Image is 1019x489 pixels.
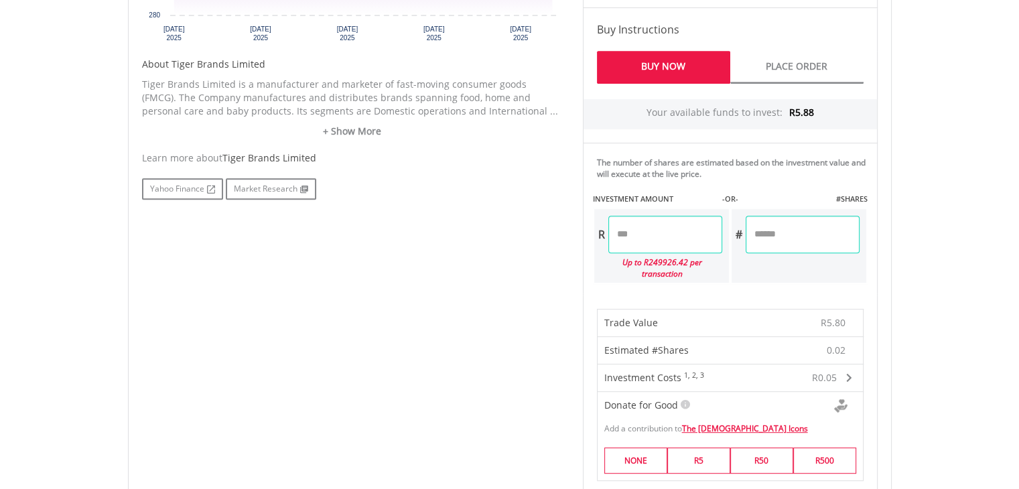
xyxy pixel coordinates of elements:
p: Tiger Brands Limited is a manufacturer and marketer of fast-moving consumer goods (FMCG). The Com... [142,78,563,118]
a: Market Research [226,178,316,200]
div: Up to R249926.42 per transaction [594,253,722,283]
div: R [594,216,608,253]
span: R5.80 [821,316,845,329]
div: Learn more about [142,151,563,165]
text: [DATE] 2025 [336,25,358,42]
span: 0.02 [827,344,845,357]
label: INVESTMENT AMOUNT [593,194,673,204]
span: Estimated #Shares [604,344,689,356]
text: [DATE] 2025 [510,25,531,42]
span: R0.05 [812,371,837,384]
text: 280 [149,11,160,19]
span: Investment Costs [604,371,681,384]
sup: 1, 2, 3 [684,370,704,380]
div: Your available funds to invest: [584,99,877,129]
a: Yahoo Finance [142,178,223,200]
label: R500 [793,447,856,474]
label: R50 [730,447,793,474]
div: # [732,216,746,253]
span: Tiger Brands Limited [222,151,316,164]
text: [DATE] 2025 [163,25,184,42]
h4: Buy Instructions [597,21,864,38]
span: Donate for Good [604,399,678,411]
text: [DATE] 2025 [423,25,444,42]
label: R5 [667,447,730,474]
text: [DATE] 2025 [250,25,271,42]
a: Place Order [730,51,864,84]
label: NONE [604,447,667,474]
label: -OR- [722,194,738,204]
label: #SHARES [835,194,867,204]
a: The [DEMOGRAPHIC_DATA] Icons [682,423,808,434]
a: + Show More [142,125,563,138]
img: Donte For Good [834,399,847,413]
div: The number of shares are estimated based on the investment value and will execute at the live price. [597,157,872,180]
a: Buy Now [597,51,730,84]
span: Trade Value [604,316,658,329]
div: Add a contribution to [598,416,863,434]
span: R5.88 [789,106,814,119]
h5: About Tiger Brands Limited [142,58,563,71]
